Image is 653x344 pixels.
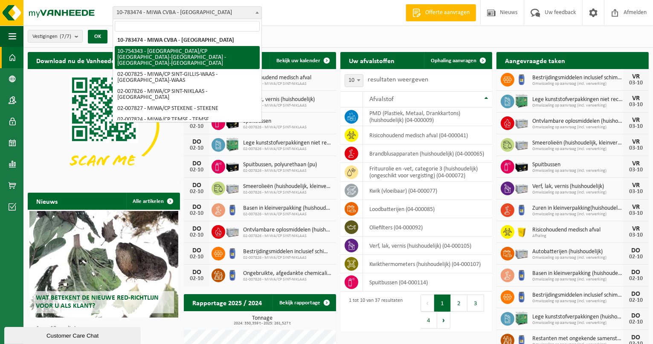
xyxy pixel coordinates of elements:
[36,295,159,309] span: Wat betekent de nieuwe RED-richtlijn voor u als klant?
[60,34,71,39] count: (7/7)
[225,136,240,152] img: PB-HB-1400-HPE-GN-11
[188,204,205,211] div: DO
[243,162,317,168] span: Spuitbussen, polyurethaan (pu)
[423,9,472,17] span: Offerte aanvragen
[627,225,644,232] div: VR
[532,212,623,217] span: Omwisseling op aanvraag (incl. verwerking)
[532,277,623,282] span: Omwisseling op aanvraag (incl. verwerking)
[532,292,623,299] span: Bestrijdingsmiddelen inclusief schimmelwerende beschermingsmiddelen (huishoudeli...
[28,69,180,183] img: Download de VHEPlus App
[243,234,332,239] span: 02-007826 - MIWA/CP SINT-NIKLAAS
[276,58,320,64] span: Bekijk uw kalender
[514,115,529,130] img: PB-LB-0680-HPE-GY-11
[113,7,261,19] span: 10-783474 - MIWA CVBA - SINT-NIKLAAS
[115,103,260,114] li: 02-007827 - MIWA/CP STEKENE - STEKENE
[421,295,434,312] button: Previous
[188,124,205,130] div: 02-10
[115,86,260,103] li: 02-007826 - MIWA/CP SINT-NIKLAAS - [GEOGRAPHIC_DATA]
[188,189,205,195] div: 02-10
[115,114,260,125] li: 02-007824 - MIWA/CP TEMSE - TEMSE
[363,107,493,126] td: PMD (Plastiek, Metaal, Drankkartons) (huishoudelijk) (04-000009)
[188,321,336,326] span: 2024: 350,359 t - 2025: 261,527 t
[188,254,205,260] div: 02-10
[532,190,623,195] span: Omwisseling op aanvraag (incl. verwerking)
[363,182,493,200] td: kwik (vloeibaar) (04-000077)
[514,180,529,195] img: PB-LB-0680-HPE-GY-11
[188,276,205,282] div: 02-10
[32,30,71,43] span: Vestigingen
[627,95,644,102] div: VR
[225,115,240,130] img: PB-LB-0680-HPE-BK-11
[188,247,205,254] div: DO
[363,255,493,273] td: kwikthermometers (huishoudelijk) (04-000107)
[532,205,623,212] span: Zuren in kleinverpakking(huishoudelijk)
[627,211,644,217] div: 03-10
[243,96,315,103] span: Verf, lak, vernis (huishoudelijk)
[188,145,205,151] div: 02-10
[243,249,332,255] span: Bestrijdingsmiddelen inclusief schimmelwerende beschermingsmiddelen (huishoudeli...
[28,52,142,69] h2: Download nu de Vanheede+ app!
[514,72,529,86] img: PB-OT-0120-HPE-00-02
[514,310,529,326] img: PB-HB-1400-HPE-GN-11
[627,73,644,80] div: VR
[532,335,623,342] span: Restanten met ongekende samenstelling (huishoudelijk)
[29,211,178,318] a: Wat betekent de nieuwe RED-richtlijn voor u als klant?
[627,182,644,189] div: VR
[514,93,529,109] img: PB-HB-1400-HPE-GN-11
[627,204,644,211] div: VR
[270,52,335,69] a: Bekijk uw kalender
[532,103,623,108] span: Omwisseling op aanvraag (incl. verwerking)
[243,255,332,260] span: 02-007826 - MIWA/CP SINT-NIKLAAS
[243,103,315,108] span: 02-007826 - MIWA/CP SINT-NIKLAAS
[431,58,476,64] span: Ophaling aanvragen
[363,273,493,292] td: spuitbussen (04-000114)
[243,168,317,173] span: 02-007826 - MIWA/CP SINT-NIKLAAS
[368,76,428,83] label: resultaten weergeven
[188,139,205,145] div: DO
[273,294,335,311] a: Bekijk rapportage
[369,96,394,103] span: Afvalstof
[243,205,332,212] span: Basen in kleinverpakking (huishoudelijk)
[243,190,332,195] span: 02-007826 - MIWA/CP SINT-NIKLAAS
[188,232,205,238] div: 02-10
[188,211,205,217] div: 02-10
[188,225,205,232] div: DO
[188,160,205,167] div: DO
[225,246,240,260] img: PB-OT-0120-HPE-00-02
[627,189,644,195] div: 03-10
[514,137,529,151] img: PB-LB-0680-HPE-GY-11
[532,140,623,147] span: Smeerolieën (huishoudelijk, kleinverpakking)
[532,255,623,260] span: Omwisseling op aanvraag (incl. verwerking)
[424,52,491,69] a: Ophaling aanvragen
[532,81,623,87] span: Omwisseling op aanvraag (incl. verwerking)
[225,159,240,173] img: PB-LB-0680-HPE-BK-11
[532,125,623,130] span: Omwisseling op aanvraag (incl. verwerking)
[514,246,529,260] img: PB-LB-0680-HPE-GY-11
[627,139,644,145] div: VR
[514,224,529,238] img: LP-SB-00050-HPE-22
[243,140,332,147] span: Lege kunststofverpakkingen niet recycleerbaar
[514,267,529,282] img: PB-OT-0120-HPE-00-02
[514,159,529,173] img: PB-LB-0680-HPE-BK-11
[532,183,623,190] span: Verf, lak, vernis (huishoudelijk)
[627,80,644,86] div: 03-10
[532,75,623,81] span: Bestrijdingsmiddelen inclusief schimmelwerende beschermingsmiddelen (huishoudeli...
[627,145,644,151] div: 03-10
[243,212,332,217] span: 02-007826 - MIWA/CP SINT-NIKLAAS
[627,254,644,260] div: 02-10
[184,294,270,311] h2: Rapportage 2025 / 2024
[345,75,363,87] span: 10
[188,167,205,173] div: 02-10
[627,167,644,173] div: 03-10
[532,227,623,234] span: Risicohoudend medisch afval
[532,299,623,304] span: Omwisseling op aanvraag (incl. verwerking)
[225,202,240,217] img: PB-OT-0120-HPE-00-02
[363,145,493,163] td: brandblusapparaten (huishoudelijk) (04-000065)
[345,74,363,87] span: 10
[532,249,623,255] span: Autobatterijen (huishoudelijk)
[225,267,240,282] img: PB-OT-0120-HPE-00-02
[532,96,623,103] span: Lege kunststofverpakkingen niet recycleerbaar
[627,269,644,276] div: DO
[627,247,644,254] div: DO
